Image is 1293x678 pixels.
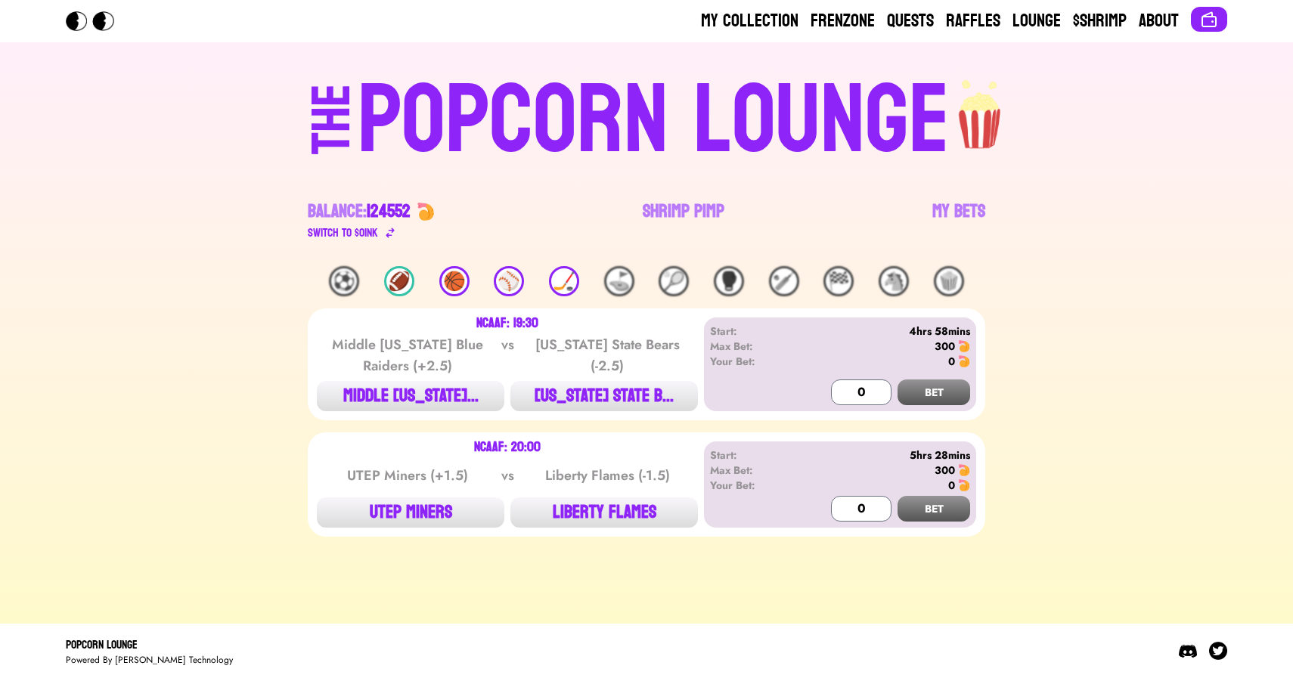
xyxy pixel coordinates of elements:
[66,654,233,666] div: Powered By [PERSON_NAME] Technology
[531,334,684,376] div: [US_STATE] State Bears (-2.5)
[308,224,378,242] div: Switch to $ OINK
[797,447,970,463] div: 5hrs 28mins
[1139,9,1179,33] a: About
[1209,642,1227,660] img: Twitter
[439,266,470,296] div: 🏀
[879,266,909,296] div: 🐴
[510,497,698,528] button: LIBERTY FLAMES
[476,317,538,330] div: NCAAF: 19:30
[932,200,985,242] a: My Bets
[331,465,484,486] div: UTEP Miners (+1.5)
[769,266,799,296] div: 🏏
[1179,642,1197,660] img: Discord
[1200,11,1218,29] img: Connect wallet
[494,266,524,296] div: ⚾️
[823,266,854,296] div: 🏁
[935,339,955,354] div: 300
[710,324,797,339] div: Start:
[887,9,934,33] a: Quests
[898,496,970,522] button: BET
[531,465,684,486] div: Liberty Flames (-1.5)
[797,324,970,339] div: 4hrs 58mins
[958,355,970,367] img: 🍤
[367,195,411,228] span: 124552
[181,67,1112,169] a: THEPOPCORN LOUNGEpopcorn
[1073,9,1127,33] a: $Shrimp
[498,334,517,376] div: vs
[66,636,233,654] div: Popcorn Lounge
[549,266,579,296] div: 🏒
[934,266,964,296] div: 🍿
[958,340,970,352] img: 🍤
[1012,9,1061,33] a: Lounge
[66,11,126,31] img: Popcorn
[946,9,1000,33] a: Raffles
[474,441,541,454] div: NCAAF: 20:00
[950,67,1012,151] img: popcorn
[811,9,875,33] a: Frenzone
[659,266,689,296] div: 🎾
[329,266,359,296] div: ⚽️
[305,84,359,184] div: THE
[935,463,955,478] div: 300
[643,200,724,242] a: Shrimp Pimp
[958,479,970,491] img: 🍤
[417,203,435,221] img: 🍤
[898,379,970,405] button: BET
[948,478,955,493] div: 0
[958,464,970,476] img: 🍤
[710,478,797,493] div: Your Bet:
[308,200,411,224] div: Balance:
[510,381,698,411] button: [US_STATE] STATE B...
[948,354,955,369] div: 0
[714,266,744,296] div: 🥊
[710,339,797,354] div: Max Bet:
[701,9,798,33] a: My Collection
[710,354,797,369] div: Your Bet:
[331,334,484,376] div: Middle [US_STATE] Blue Raiders (+2.5)
[710,463,797,478] div: Max Bet:
[317,497,504,528] button: UTEP MINERS
[498,465,517,486] div: vs
[710,447,797,463] div: Start:
[358,73,950,169] div: POPCORN LOUNGE
[604,266,634,296] div: ⛳️
[384,266,414,296] div: 🏈
[317,381,504,411] button: MIDDLE [US_STATE]...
